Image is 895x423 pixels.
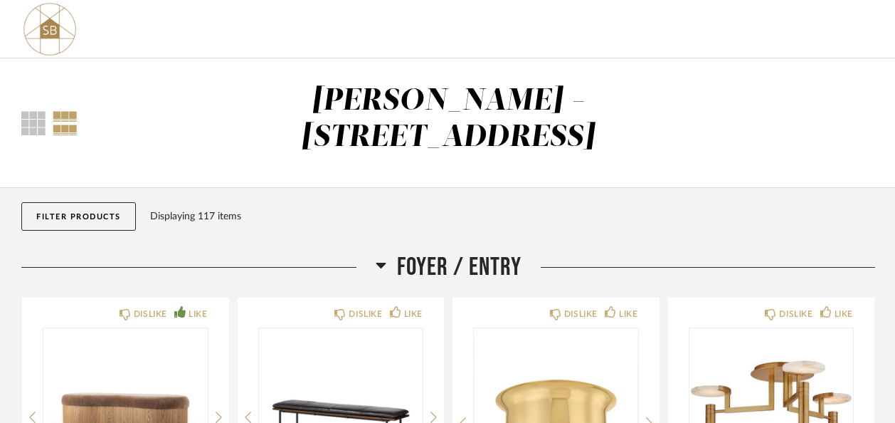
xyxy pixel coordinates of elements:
[301,86,595,152] div: [PERSON_NAME] - [STREET_ADDRESS]
[21,202,136,231] button: Filter Products
[349,307,382,321] div: DISLIKE
[564,307,598,321] div: DISLIKE
[397,252,521,283] span: Foyer / Entry
[779,307,812,321] div: DISLIKE
[150,209,869,224] div: Displaying 117 items
[619,307,637,321] div: LIKE
[404,307,423,321] div: LIKE
[134,307,167,321] div: DISLIKE
[835,307,853,321] div: LIKE
[189,307,207,321] div: LIKE
[21,1,78,58] img: 02324877-c6fa-4261-b847-82fa1115e5a4.png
